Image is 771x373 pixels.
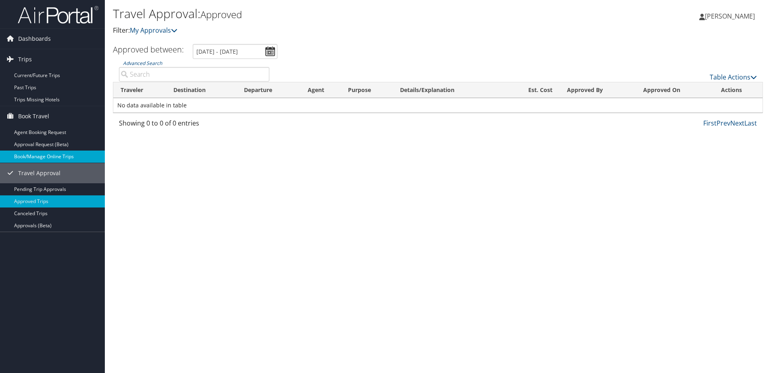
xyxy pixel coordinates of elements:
[636,82,714,98] th: Approved On: activate to sort column ascending
[18,49,32,69] span: Trips
[717,119,730,128] a: Prev
[341,82,393,98] th: Purpose
[237,82,300,98] th: Departure: activate to sort column ascending
[300,82,341,98] th: Agent
[113,5,546,22] h1: Travel Approval:
[119,67,269,82] input: Advanced Search
[113,25,546,36] p: Filter:
[560,82,636,98] th: Approved By: activate to sort column ascending
[113,98,763,113] td: No data available in table
[703,119,717,128] a: First
[744,119,757,128] a: Last
[18,5,98,24] img: airportal-logo.png
[123,60,162,67] a: Advanced Search
[200,8,242,21] small: Approved
[113,82,166,98] th: Traveler: activate to sort column ascending
[18,106,49,126] span: Book Travel
[393,82,506,98] th: Details/Explanation
[710,73,757,82] a: Table Actions
[166,82,237,98] th: Destination: activate to sort column ascending
[18,29,51,49] span: Dashboards
[193,44,277,59] input: [DATE] - [DATE]
[714,82,763,98] th: Actions
[113,44,184,55] h3: Approved between:
[130,26,177,35] a: My Approvals
[699,4,763,28] a: [PERSON_NAME]
[18,163,60,183] span: Travel Approval
[119,118,269,132] div: Showing 0 to 0 of 0 entries
[506,82,560,98] th: Est. Cost: activate to sort column ascending
[730,119,744,128] a: Next
[705,12,755,21] span: [PERSON_NAME]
